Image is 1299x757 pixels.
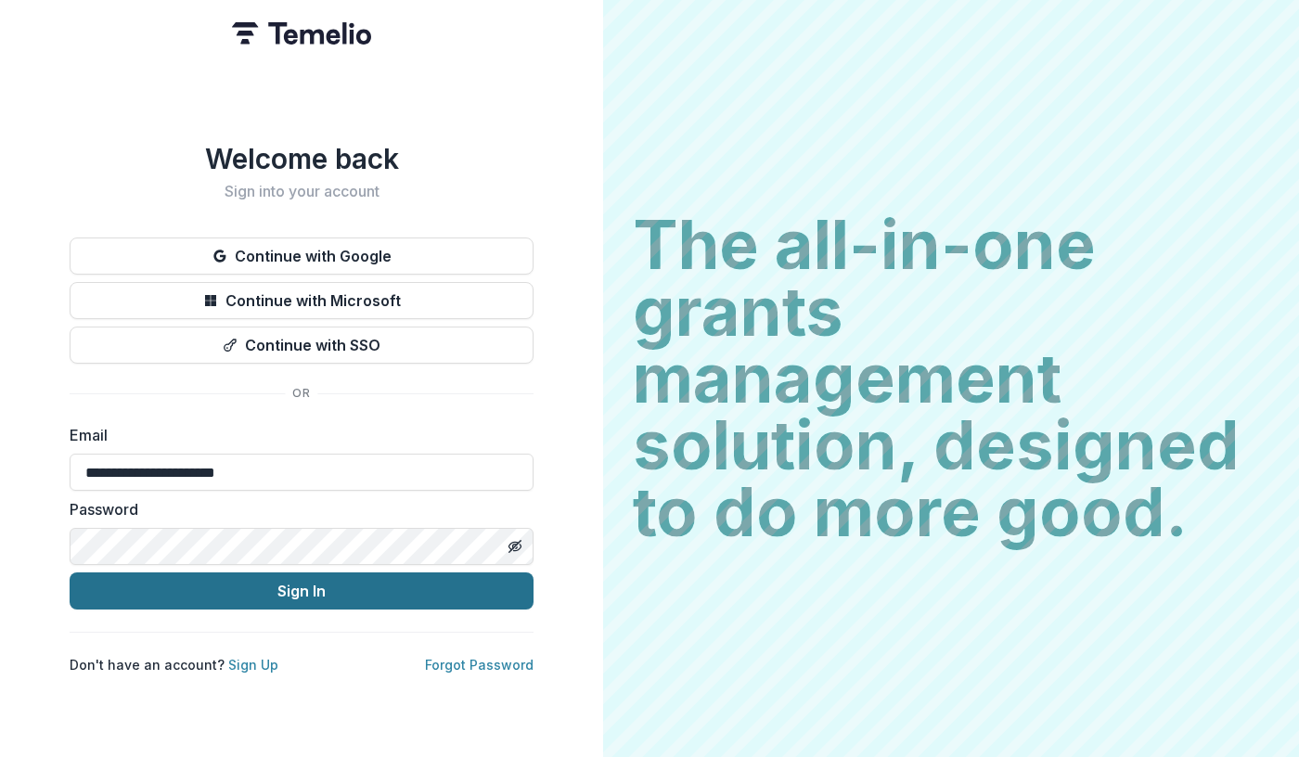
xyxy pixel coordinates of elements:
button: Sign In [70,572,534,609]
button: Continue with SSO [70,327,534,364]
a: Sign Up [228,657,278,673]
button: Continue with Microsoft [70,282,534,319]
a: Forgot Password [425,657,534,673]
img: Temelio [232,22,371,45]
button: Toggle password visibility [500,532,530,561]
h1: Welcome back [70,142,534,175]
p: Don't have an account? [70,655,278,674]
label: Password [70,498,522,520]
h2: Sign into your account [70,183,534,200]
label: Email [70,424,522,446]
button: Continue with Google [70,237,534,275]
